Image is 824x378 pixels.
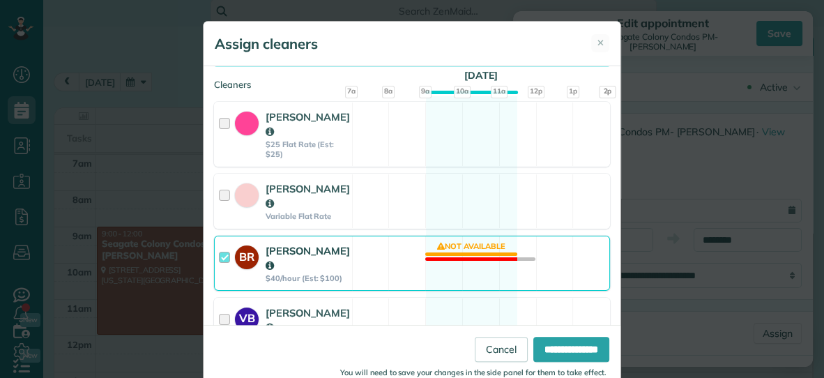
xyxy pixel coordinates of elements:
strong: VB [235,308,259,327]
small: You will need to save your changes in the side panel for them to take effect. [340,368,606,377]
strong: [PERSON_NAME] [266,306,350,334]
strong: $40/hour (Est: $100) [266,273,350,283]
h5: Assign cleaners [215,34,318,54]
strong: [PERSON_NAME] [266,110,350,138]
strong: [PERSON_NAME] [266,244,350,272]
div: Cleaners [214,78,610,82]
strong: Variable Flat Rate [266,211,350,221]
strong: $25 Flat Rate (Est: $25) [266,139,350,160]
strong: BR [235,245,259,265]
strong: [PERSON_NAME] [266,182,350,210]
span: ✕ [597,36,604,50]
a: Cancel [475,337,528,362]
